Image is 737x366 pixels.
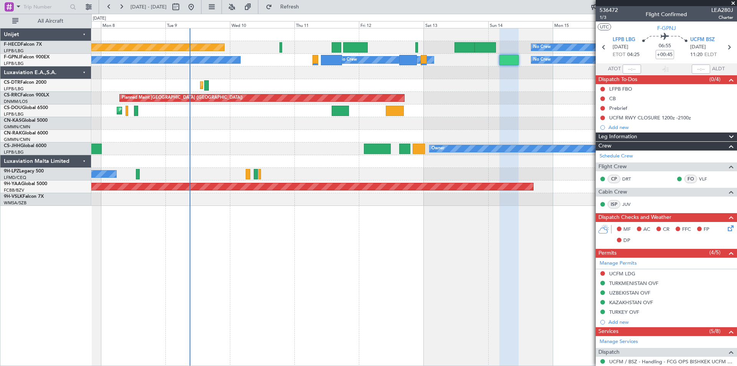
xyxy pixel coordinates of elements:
[165,21,230,28] div: Tue 9
[4,55,20,60] span: F-GPNJ
[609,299,653,306] div: KAZAKHSTAN OVF
[600,6,618,14] span: 536472
[608,124,733,131] div: Add new
[431,143,445,154] div: Owner
[712,65,725,73] span: ALDT
[709,248,720,257] span: (4/5)
[609,95,616,102] div: CB
[4,42,21,47] span: F-HECD
[262,1,308,13] button: Refresh
[122,92,243,104] div: Planned Maint [GEOGRAPHIC_DATA] ([GEOGRAPHIC_DATA])
[623,65,641,74] input: --:--
[4,169,44,174] a: 9H-LPZLegacy 500
[4,137,30,142] a: GMMN/CMN
[4,124,30,130] a: GMMN/CMN
[4,61,24,66] a: LFPB/LBG
[598,23,611,30] button: UTC
[609,105,627,111] div: Prebrief
[609,114,691,121] div: UCFM RWY CLOSURE 1200z -2100z
[598,249,616,258] span: Permits
[4,106,48,110] a: CS-DOUGlobal 6500
[488,21,553,28] div: Sun 14
[4,194,44,199] a: 9H-VSLKFalcon 7X
[4,48,24,54] a: LFPB/LBG
[627,51,640,59] span: 04:25
[608,200,620,209] div: ISP
[202,79,291,91] div: Planned Maint Mugla ([GEOGRAPHIC_DATA])
[533,41,551,53] div: No Crew
[4,99,28,104] a: DNMM/LOS
[709,75,720,83] span: (0/4)
[623,237,630,245] span: DP
[598,188,627,197] span: Cabin Crew
[20,18,81,24] span: All Aircraft
[622,176,640,182] a: DRT
[230,21,294,28] div: Wed 10
[274,4,306,10] span: Refresh
[4,80,46,85] a: CS-DTRFalcon 2000
[4,149,24,155] a: LFPB/LBG
[709,327,720,335] span: (5/8)
[613,43,628,51] span: [DATE]
[684,175,697,183] div: FO
[23,1,68,13] input: Trip Number
[4,131,48,136] a: CN-RAKGlobal 6000
[690,43,706,51] span: [DATE]
[4,80,20,85] span: CS-DTR
[4,118,21,123] span: CN-KAS
[4,187,24,193] a: FCBB/BZV
[600,260,637,267] a: Manage Permits
[608,175,620,183] div: CP
[598,213,671,222] span: Dispatch Checks and Weather
[4,111,24,117] a: LFPB/LBG
[690,36,715,44] span: UCFM BSZ
[608,319,733,325] div: Add new
[4,144,46,148] a: CS-JHHGlobal 6000
[600,152,633,160] a: Schedule Crew
[8,15,83,27] button: All Aircraft
[609,280,658,287] div: TURKMENISTAN OVF
[646,10,687,18] div: Flight Confirmed
[4,182,21,186] span: 9H-YAA
[4,93,20,98] span: CS-RRC
[609,309,639,315] div: TURKEY OVF
[643,226,650,234] span: AC
[4,175,26,181] a: LFMD/CEQ
[598,348,620,357] span: Dispatch
[609,86,632,92] div: LFPB FBO
[424,21,488,28] div: Sat 13
[622,201,640,208] a: JUV
[609,270,635,277] div: UCFM LDG
[131,3,167,10] span: [DATE] - [DATE]
[533,54,551,66] div: No Crew
[4,169,19,174] span: 9H-LPZ
[699,176,716,182] a: VLF
[598,327,618,336] span: Services
[600,14,618,21] span: 1/3
[663,226,669,234] span: CR
[4,55,50,60] a: F-GPNJFalcon 900EX
[359,21,423,28] div: Fri 12
[690,51,702,59] span: 11:20
[4,182,47,186] a: 9H-YAAGlobal 5000
[704,51,717,59] span: ELDT
[682,226,691,234] span: FFC
[119,105,240,116] div: Planned Maint [GEOGRAPHIC_DATA] ([GEOGRAPHIC_DATA])
[704,226,709,234] span: FP
[4,144,20,148] span: CS-JHH
[4,86,24,92] a: LFPB/LBG
[4,93,49,98] a: CS-RRCFalcon 900LX
[659,42,671,50] span: 06:55
[711,14,733,21] span: Charter
[609,290,650,296] div: UZBEKISTAN OVF
[294,21,359,28] div: Thu 11
[93,15,106,22] div: [DATE]
[4,118,48,123] a: CN-KASGlobal 5000
[608,65,621,73] span: ATOT
[101,21,165,28] div: Mon 8
[598,162,627,171] span: Flight Crew
[4,194,23,199] span: 9H-VSLK
[623,226,631,234] span: MF
[598,142,611,151] span: Crew
[598,132,637,141] span: Leg Information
